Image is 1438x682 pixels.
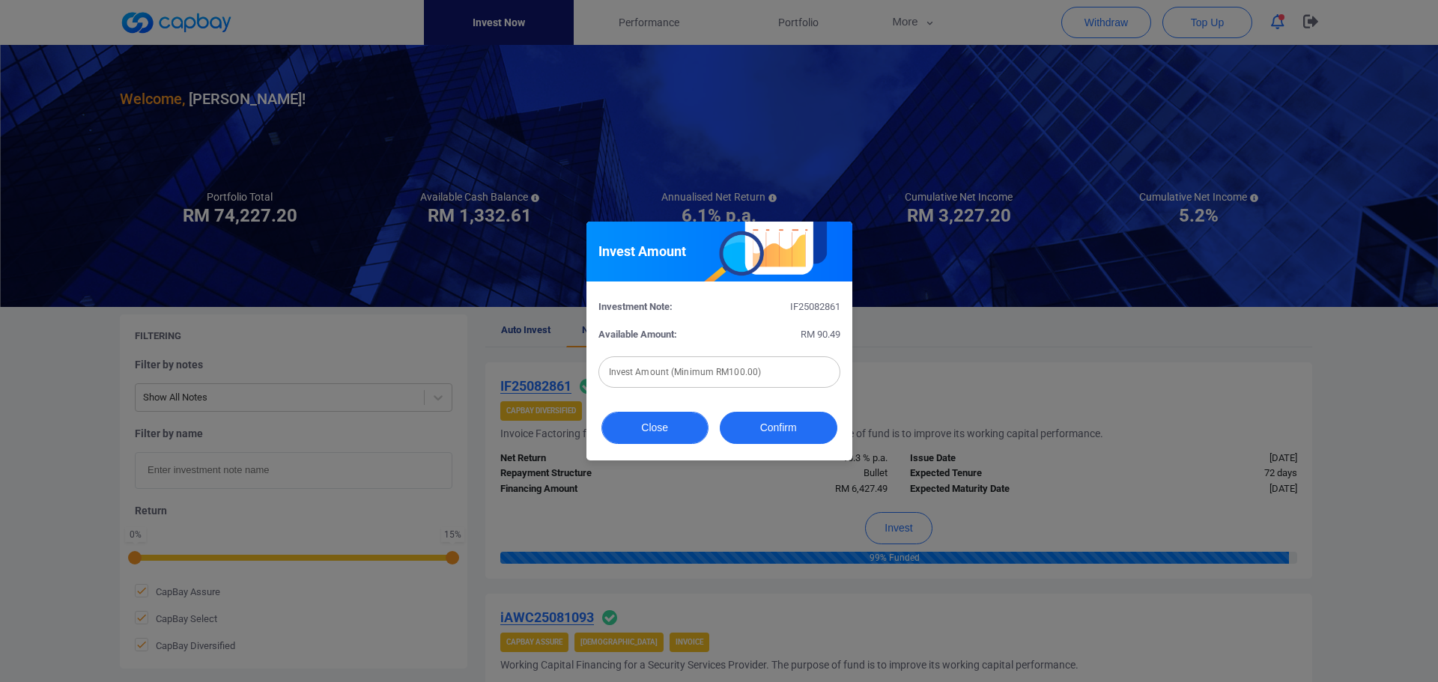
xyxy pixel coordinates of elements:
[801,329,840,340] span: RM 90.49
[598,243,686,261] h5: Invest Amount
[720,412,837,444] button: Confirm
[719,299,852,315] div: IF25082861
[601,412,709,444] button: Close
[587,299,720,315] div: Investment Note:
[587,327,720,343] div: Available Amount:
